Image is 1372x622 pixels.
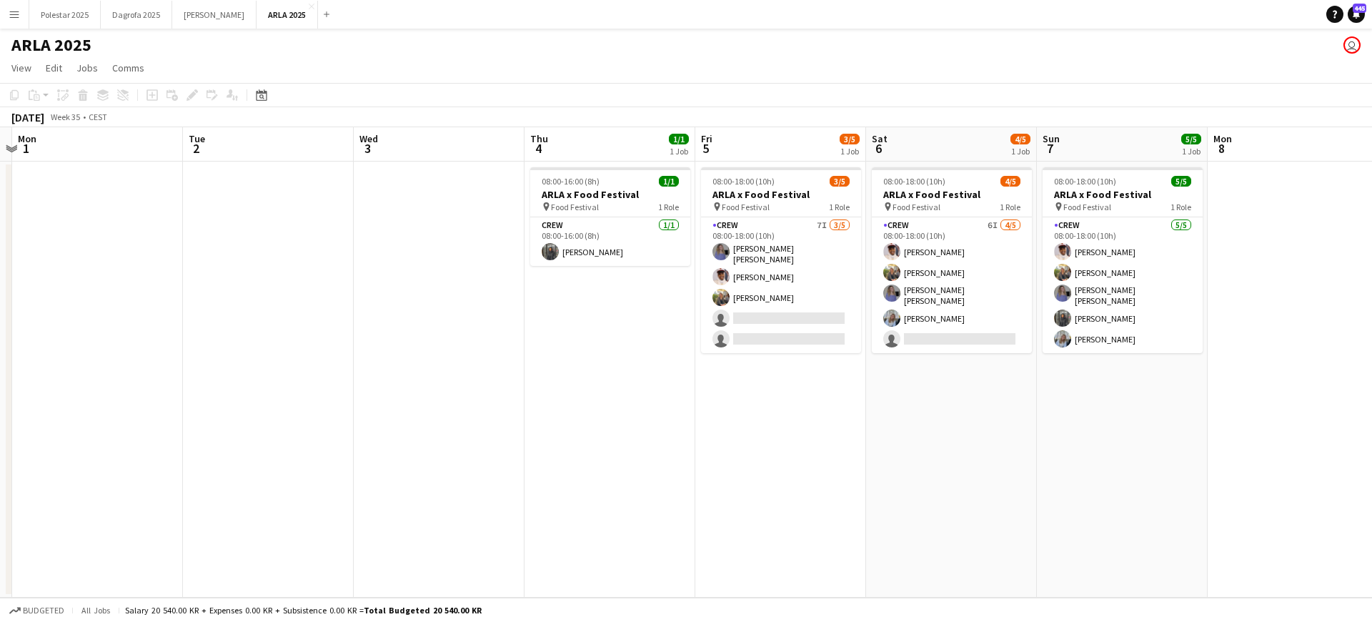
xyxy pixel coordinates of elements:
button: Budgeted [7,603,66,618]
span: Jobs [76,61,98,74]
div: [DATE] [11,110,44,124]
app-user-avatar: Tatianna Tobiassen [1343,36,1361,54]
span: Budgeted [23,606,64,616]
h1: ARLA 2025 [11,34,91,56]
span: 445 [1353,4,1366,13]
a: Jobs [71,59,104,77]
button: ARLA 2025 [257,1,318,29]
a: Comms [106,59,150,77]
span: Total Budgeted 20 540.00 KR [364,605,482,616]
a: View [6,59,37,77]
button: Polestar 2025 [29,1,101,29]
button: [PERSON_NAME] [172,1,257,29]
span: View [11,61,31,74]
a: 445 [1348,6,1365,23]
div: Salary 20 540.00 KR + Expenses 0.00 KR + Subsistence 0.00 KR = [125,605,482,616]
div: CEST [89,112,107,122]
span: Edit [46,61,62,74]
span: All jobs [79,605,113,616]
a: Edit [40,59,68,77]
span: Comms [112,61,144,74]
span: Week 35 [47,112,83,122]
button: Dagrofa 2025 [101,1,172,29]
